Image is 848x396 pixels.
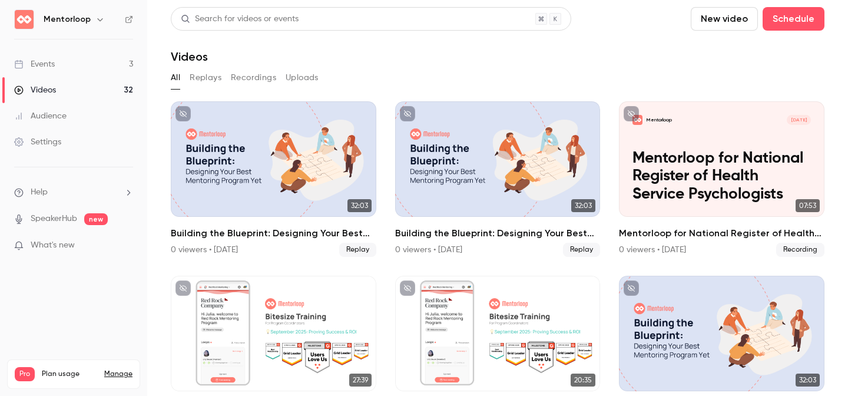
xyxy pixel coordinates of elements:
[42,369,97,379] span: Plan usage
[14,110,67,122] div: Audience
[171,7,824,389] section: Videos
[619,244,686,256] div: 0 viewers • [DATE]
[632,150,811,203] p: Mentorloop for National Register of Health Service Psychologists
[619,101,824,257] a: Mentorloop for National Register of Health Service PsychologistsMentorloop[DATE]Mentorloop for Na...
[175,106,191,121] button: unpublished
[171,226,376,240] h2: Building the Blueprint: Designing Your Best Mentoring Program Yet ([GEOGRAPHIC_DATA])
[787,115,811,125] span: [DATE]
[395,101,601,257] li: Building the Blueprint: Designing Your Best Mentoring Program Yet (ANZ)
[619,101,824,257] li: Mentorloop for National Register of Health Service Psychologists
[171,68,180,87] button: All
[349,374,372,387] span: 27:39
[395,226,601,240] h2: Building the Blueprint: Designing Your Best Mentoring Program Yet (ANZ)
[395,101,601,257] a: 32:03Building the Blueprint: Designing Your Best Mentoring Program Yet (ANZ)0 viewers • [DATE]Replay
[14,84,56,96] div: Videos
[190,68,221,87] button: Replays
[31,213,77,225] a: SpeakerHub
[796,199,820,212] span: 07:53
[776,243,824,257] span: Recording
[763,7,824,31] button: Schedule
[619,226,824,240] h2: Mentorloop for National Register of Health Service Psychologists
[14,186,133,199] li: help-dropdown-opener
[31,186,48,199] span: Help
[347,199,372,212] span: 32:03
[400,106,415,121] button: unpublished
[563,243,600,257] span: Replay
[231,68,276,87] button: Recordings
[15,10,34,29] img: Mentorloop
[395,244,462,256] div: 0 viewers • [DATE]
[691,7,758,31] button: New video
[84,213,108,225] span: new
[171,244,238,256] div: 0 viewers • [DATE]
[44,14,91,25] h6: Mentorloop
[15,367,35,381] span: Pro
[14,136,61,148] div: Settings
[624,280,639,296] button: unpublished
[14,58,55,70] div: Events
[339,243,376,257] span: Replay
[171,101,376,257] li: Building the Blueprint: Designing Your Best Mentoring Program Yet (USA)
[171,49,208,64] h1: Videos
[796,374,820,387] span: 32:03
[175,280,191,296] button: unpublished
[104,369,132,379] a: Manage
[646,117,672,124] p: Mentorloop
[624,106,639,121] button: unpublished
[286,68,319,87] button: Uploads
[400,280,415,296] button: unpublished
[181,13,299,25] div: Search for videos or events
[31,239,75,252] span: What's new
[571,374,595,387] span: 20:35
[571,199,595,212] span: 32:03
[171,101,376,257] a: 32:03Building the Blueprint: Designing Your Best Mentoring Program Yet ([GEOGRAPHIC_DATA])0 viewe...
